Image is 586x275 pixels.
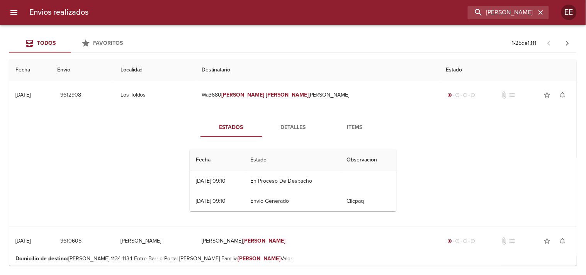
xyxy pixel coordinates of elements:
span: No tiene documentos adjuntos [501,237,508,245]
span: radio_button_unchecked [455,239,460,243]
em: [PERSON_NAME] [266,92,309,98]
span: 9610605 [60,236,82,246]
span: Pagina anterior [540,39,558,47]
div: [DATE] [15,92,31,98]
button: Agregar a favoritos [540,87,555,103]
span: notifications_none [559,91,567,99]
em: [PERSON_NAME] [243,238,285,244]
button: Activar notificaciones [555,87,571,103]
td: Los Toldos [114,81,196,109]
button: menu [5,3,23,22]
span: notifications_none [559,237,567,245]
th: Estado [245,149,341,171]
p: 1 - 25 de 1.111 [512,39,537,47]
span: Favoritos [93,40,123,46]
button: 9610605 [57,234,85,248]
span: No tiene pedido asociado [508,91,516,99]
div: Abrir información de usuario [561,5,577,20]
b: Domicilio de destino : [15,255,68,262]
button: 9612908 [57,88,84,102]
em: [PERSON_NAME] [221,92,264,98]
div: Tabs Envios [9,34,133,53]
span: Detalles [267,123,319,132]
em: [PERSON_NAME] [238,255,281,262]
span: radio_button_unchecked [455,93,460,97]
span: No tiene pedido asociado [508,237,516,245]
span: star_border [544,91,551,99]
div: Generado [446,91,477,99]
button: Activar notificaciones [555,233,571,249]
span: radio_button_unchecked [471,93,476,97]
td: Wa3680 [PERSON_NAME] [195,81,440,109]
td: [PERSON_NAME] [195,227,440,255]
th: Envio [51,59,114,81]
th: Destinatario [195,59,440,81]
span: radio_button_unchecked [471,239,476,243]
div: EE [561,5,577,20]
span: Items [329,123,381,132]
p: [PERSON_NAME] 1134 1134 Entre Barrio Portal [PERSON_NAME] Familia Valor [15,255,571,263]
td: En Proceso De Despacho [245,171,341,191]
th: Fecha [9,59,51,81]
th: Observacion [341,149,396,171]
div: Tabs detalle de guia [200,118,386,137]
span: Estados [205,123,258,132]
span: radio_button_unchecked [463,239,468,243]
span: radio_button_checked [448,93,452,97]
span: star_border [544,237,551,245]
td: Envio Generado [245,191,341,211]
td: [PERSON_NAME] [114,227,196,255]
div: [DATE] 09:10 [196,198,226,204]
th: Fecha [190,149,245,171]
span: Todos [37,40,56,46]
button: Agregar a favoritos [540,233,555,249]
div: [DATE] 09:10 [196,178,226,184]
td: Clicpaq [341,191,396,211]
div: [DATE] [15,238,31,244]
div: Generado [446,237,477,245]
span: 9612908 [60,90,81,100]
span: radio_button_checked [448,239,452,243]
span: radio_button_unchecked [463,93,468,97]
span: Pagina siguiente [558,34,577,53]
th: Estado [440,59,577,81]
input: buscar [468,6,536,19]
th: Localidad [114,59,196,81]
span: No tiene documentos adjuntos [501,91,508,99]
h6: Envios realizados [29,6,88,19]
table: Tabla de seguimiento [190,149,396,211]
